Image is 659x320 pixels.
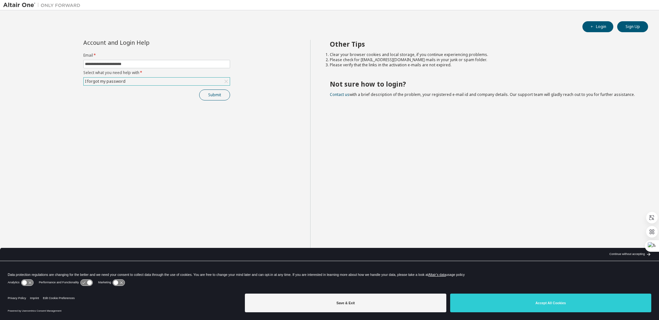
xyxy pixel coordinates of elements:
[330,52,637,57] li: Clear your browser cookies and local storage, if you continue experiencing problems.
[582,21,613,32] button: Login
[330,57,637,62] li: Please check for [EMAIL_ADDRESS][DOMAIN_NAME] mails in your junk or spam folder.
[84,78,126,85] div: I forgot my password
[330,80,637,88] h2: Not sure how to login?
[3,2,84,8] img: Altair One
[84,78,230,85] div: I forgot my password
[83,53,230,58] label: Email
[617,21,648,32] button: Sign Up
[199,89,230,100] button: Submit
[330,62,637,68] li: Please verify that the links in the activation e-mails are not expired.
[330,92,635,97] span: with a brief description of the problem, your registered e-mail id and company details. Our suppo...
[83,40,201,45] div: Account and Login Help
[83,70,230,75] label: Select what you need help with
[330,92,349,97] a: Contact us
[330,40,637,48] h2: Other Tips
